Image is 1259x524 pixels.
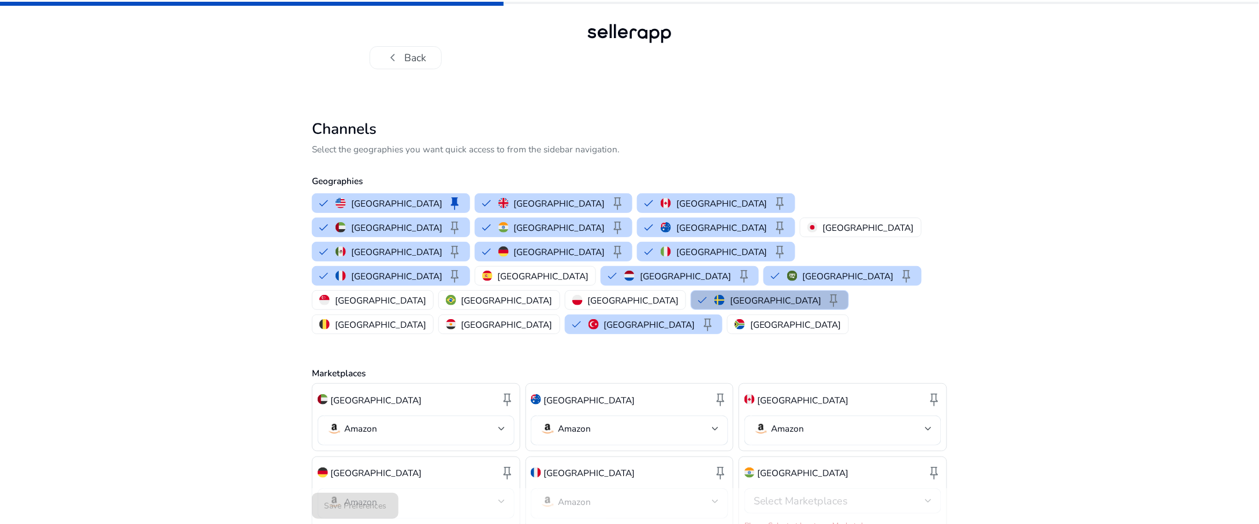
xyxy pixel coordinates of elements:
img: jp.svg [807,222,818,233]
img: in.svg [498,222,509,233]
img: za.svg [735,319,745,330]
img: au.svg [661,222,671,233]
span: keep [926,392,941,407]
img: sg.svg [319,295,330,305]
p: [GEOGRAPHIC_DATA] [604,319,695,331]
p: [GEOGRAPHIC_DATA] [335,319,426,331]
p: [GEOGRAPHIC_DATA] [497,270,588,282]
img: tr.svg [588,319,599,330]
span: keep [448,220,463,235]
p: [GEOGRAPHIC_DATA] [513,222,605,234]
img: eg.svg [446,319,456,330]
img: us.svg [336,198,346,208]
p: Select the geographies you want quick access to from the sidebar navigation. [312,143,947,156]
img: ca.svg [661,198,671,208]
span: keep [899,268,914,283]
span: keep [773,244,788,259]
p: Geographies [312,174,947,188]
p: Amazon [558,423,591,434]
img: uk.svg [498,198,509,208]
span: keep [448,196,463,211]
img: br.svg [446,295,456,305]
span: keep [713,465,728,480]
p: [GEOGRAPHIC_DATA] [750,319,841,331]
p: Marketplaces [312,366,947,380]
img: de.svg [498,246,509,257]
img: ae.svg [318,394,328,405]
p: [GEOGRAPHIC_DATA] [351,222,442,234]
p: [GEOGRAPHIC_DATA] [544,466,635,480]
span: keep [773,220,788,235]
img: amazon.svg [540,421,555,436]
span: keep [826,293,841,308]
span: keep [500,465,515,480]
p: [GEOGRAPHIC_DATA] [351,270,442,282]
p: Amazon [345,423,378,434]
span: chevron_left [385,50,400,65]
button: chevron_leftBack [370,46,442,69]
img: nl.svg [624,271,635,281]
img: au.svg [531,394,541,405]
span: keep [713,392,728,407]
p: [GEOGRAPHIC_DATA] [335,294,426,306]
img: ae.svg [336,222,346,233]
p: [GEOGRAPHIC_DATA] [587,294,679,306]
span: keep [610,196,625,211]
p: [GEOGRAPHIC_DATA] [513,197,605,209]
p: [GEOGRAPHIC_DATA] [676,197,768,209]
p: [GEOGRAPHIC_DATA] [461,319,553,331]
span: keep [700,317,715,332]
span: keep [773,196,788,211]
img: be.svg [319,319,330,330]
p: [GEOGRAPHIC_DATA] [330,394,422,407]
p: [GEOGRAPHIC_DATA] [544,394,635,407]
span: keep [926,465,941,480]
p: [GEOGRAPHIC_DATA] [823,222,914,234]
img: sa.svg [787,271,798,281]
p: [GEOGRAPHIC_DATA] [351,246,442,258]
p: [GEOGRAPHIC_DATA] [351,197,442,209]
img: pl.svg [572,295,583,305]
span: keep [610,244,625,259]
p: [GEOGRAPHIC_DATA] [730,294,821,306]
img: amazon.svg [327,421,342,436]
img: fr.svg [336,271,346,281]
p: Amazon [772,423,804,434]
p: [GEOGRAPHIC_DATA] [757,466,848,480]
img: mx.svg [336,246,346,257]
img: in.svg [744,467,755,478]
h2: Channels [312,120,947,139]
p: [GEOGRAPHIC_DATA] [676,246,768,258]
p: [GEOGRAPHIC_DATA] [757,394,848,407]
span: keep [448,268,463,283]
p: [GEOGRAPHIC_DATA] [513,246,605,258]
img: fr.svg [531,467,541,478]
p: [GEOGRAPHIC_DATA] [330,466,422,480]
span: keep [500,392,515,407]
img: de.svg [318,467,328,478]
span: keep [736,268,751,283]
img: ca.svg [744,394,755,405]
img: es.svg [482,271,493,281]
img: it.svg [661,246,671,257]
p: [GEOGRAPHIC_DATA] [676,222,768,234]
img: se.svg [714,295,725,305]
p: [GEOGRAPHIC_DATA] [803,270,894,282]
img: amazon.svg [754,421,769,436]
p: [GEOGRAPHIC_DATA] [461,294,553,306]
span: keep [448,244,463,259]
p: [GEOGRAPHIC_DATA] [640,270,731,282]
span: keep [610,220,625,235]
